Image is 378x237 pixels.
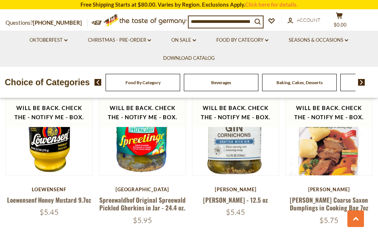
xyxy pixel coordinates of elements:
span: $5.75 [319,216,339,225]
a: Loewensenf Honey Mustard 9.7oz [7,195,91,205]
a: Food By Category [216,36,268,44]
span: $5.45 [226,207,245,217]
img: Werners Coarse Saxon Dumplings in Cooking Bag 7oz [286,89,372,175]
span: $0.00 [334,22,347,28]
img: Kuehne Gin Cornichons - 12.5 oz [192,89,279,175]
a: [PERSON_NAME] - 12.5 oz [203,195,268,205]
div: [PERSON_NAME] [192,186,279,192]
a: [PERSON_NAME] Coarse Saxon Dumplings in Cooking Bag 7oz [290,195,368,212]
a: Seasons & Occasions [289,36,348,44]
img: Spreewaldhof Original Spreewald Pickled Gherkins in Jar - 24.4 oz. [99,89,186,175]
a: Oktoberfest [30,36,68,44]
a: Click here for details. [245,1,298,8]
div: [PERSON_NAME] [285,186,372,192]
span: Account [297,17,320,23]
img: next arrow [358,79,365,86]
p: Questions? [6,18,87,28]
button: $0.00 [328,12,350,31]
a: Christmas - PRE-ORDER [88,36,151,44]
a: [PHONE_NUMBER] [33,19,82,26]
a: Spreewaldhof Original Spreewald Pickled Gherkins in Jar - 24.4 oz. [99,195,186,212]
img: previous arrow [94,79,102,86]
a: Beverages [211,80,231,85]
div: Loewensenf [6,186,93,192]
a: Baking, Cakes, Desserts [276,80,323,85]
span: $5.95 [133,216,152,225]
div: [GEOGRAPHIC_DATA] [99,186,186,192]
a: Food By Category [126,80,161,85]
span: $5.45 [39,207,59,217]
a: Download Catalog [163,54,215,62]
a: On Sale [171,36,196,44]
a: Account [288,16,320,24]
img: Loewensenf Honey Mustard 9.7oz [6,89,92,175]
